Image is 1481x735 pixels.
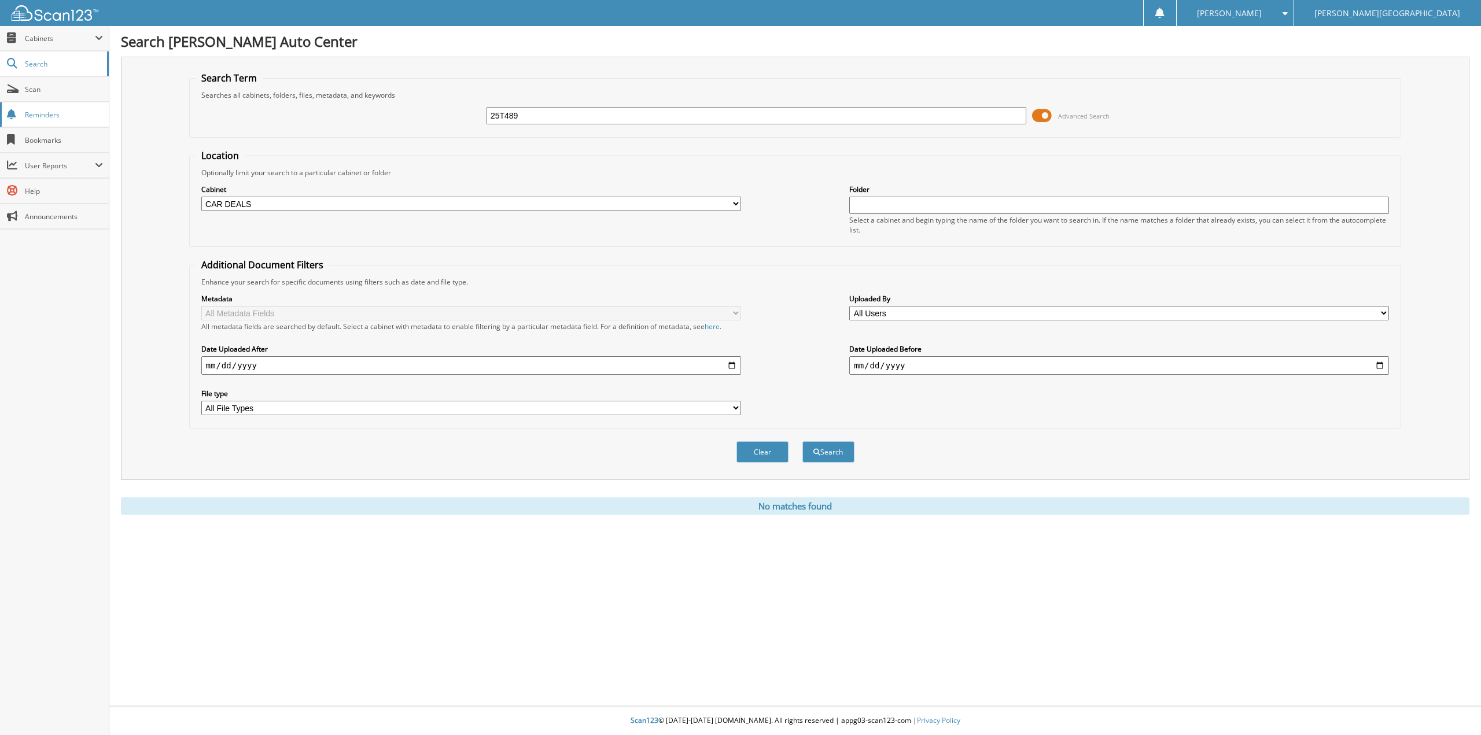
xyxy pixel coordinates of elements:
[196,258,329,271] legend: Additional Document Filters
[201,389,741,398] label: File type
[25,110,103,120] span: Reminders
[849,344,1389,354] label: Date Uploaded Before
[25,135,103,145] span: Bookmarks
[121,32,1469,51] h1: Search [PERSON_NAME] Auto Center
[25,84,103,94] span: Scan
[1197,10,1262,17] span: [PERSON_NAME]
[109,707,1481,735] div: © [DATE]-[DATE] [DOMAIN_NAME]. All rights reserved | appg03-scan123-com |
[736,441,789,463] button: Clear
[705,322,720,331] a: here
[849,356,1389,375] input: end
[25,212,103,221] span: Announcements
[25,34,95,43] span: Cabinets
[25,186,103,196] span: Help
[849,215,1389,235] div: Select a cabinet and begin typing the name of the folder you want to search in. If the name match...
[196,149,245,162] legend: Location
[201,184,741,194] label: Cabinet
[25,59,101,69] span: Search
[1058,112,1110,120] span: Advanced Search
[12,5,98,21] img: scan123-logo-white.svg
[196,168,1395,178] div: Optionally limit your search to a particular cabinet or folder
[201,344,741,354] label: Date Uploaded After
[849,184,1389,194] label: Folder
[917,715,960,725] a: Privacy Policy
[196,72,263,84] legend: Search Term
[25,161,95,171] span: User Reports
[201,356,741,375] input: start
[1314,10,1460,17] span: [PERSON_NAME][GEOGRAPHIC_DATA]
[196,90,1395,100] div: Searches all cabinets, folders, files, metadata, and keywords
[201,294,741,304] label: Metadata
[201,322,741,331] div: All metadata fields are searched by default. Select a cabinet with metadata to enable filtering b...
[1423,679,1481,735] iframe: Chat Widget
[121,497,1469,515] div: No matches found
[196,277,1395,287] div: Enhance your search for specific documents using filters such as date and file type.
[631,715,658,725] span: Scan123
[802,441,854,463] button: Search
[849,294,1389,304] label: Uploaded By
